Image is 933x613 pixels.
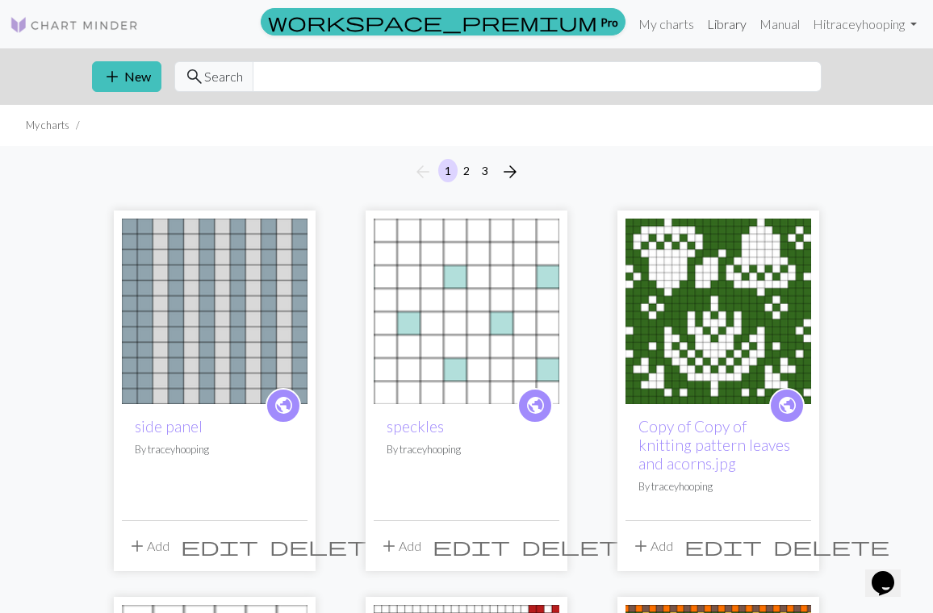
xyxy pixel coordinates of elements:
span: edit [684,535,762,557]
button: Edit [175,531,264,561]
li: My charts [26,118,69,133]
span: add [128,535,147,557]
img: knitting pattern leaves and acorns.jpg [625,219,811,404]
span: delete [270,535,386,557]
a: Manual [753,8,806,40]
i: Edit [433,536,510,556]
button: 2 [457,159,476,182]
nav: Page navigation [407,159,526,185]
button: Next [494,159,526,185]
img: side panel [122,219,308,404]
i: public [525,390,546,422]
span: edit [433,535,510,557]
span: Search [204,67,243,86]
p: By traceyhooping [135,442,295,457]
p: By traceyhooping [387,442,546,457]
a: Copy of Copy of knitting pattern leaves and acorns.jpg [638,417,790,473]
i: Next [500,162,520,181]
span: search [185,65,204,88]
a: knitting pattern leaves and acorns.jpg [625,302,811,317]
a: Hitraceyhooping [806,8,923,40]
a: public [517,388,553,423]
span: workspace_premium [268,10,597,33]
button: Edit [427,531,516,561]
img: speckles [374,219,559,404]
a: side panel [135,417,203,436]
span: delete [521,535,638,557]
a: public [769,388,805,423]
button: 3 [475,159,495,182]
span: public [777,393,797,418]
button: Delete [264,531,391,561]
button: Add [625,531,679,561]
span: public [525,393,546,418]
i: Edit [684,536,762,556]
p: By traceyhooping [638,479,798,494]
span: edit [181,535,258,557]
button: 1 [438,159,458,182]
i: public [274,390,294,422]
span: public [274,393,294,418]
a: Pro [261,8,625,35]
i: public [777,390,797,422]
a: public [266,388,301,423]
button: Delete [516,531,643,561]
a: speckles [387,417,444,436]
a: My charts [632,8,701,40]
span: add [103,65,122,88]
button: Add [374,531,427,561]
a: Library [701,8,753,40]
span: delete [773,535,889,557]
i: Edit [181,536,258,556]
img: Logo [10,15,139,35]
span: add [631,535,651,557]
a: speckles [374,302,559,317]
span: add [379,535,399,557]
a: side panel [122,302,308,317]
button: New [92,61,161,92]
iframe: chat widget [865,548,917,597]
button: Edit [679,531,768,561]
button: Add [122,531,175,561]
span: arrow_forward [500,161,520,183]
button: Delete [768,531,895,561]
